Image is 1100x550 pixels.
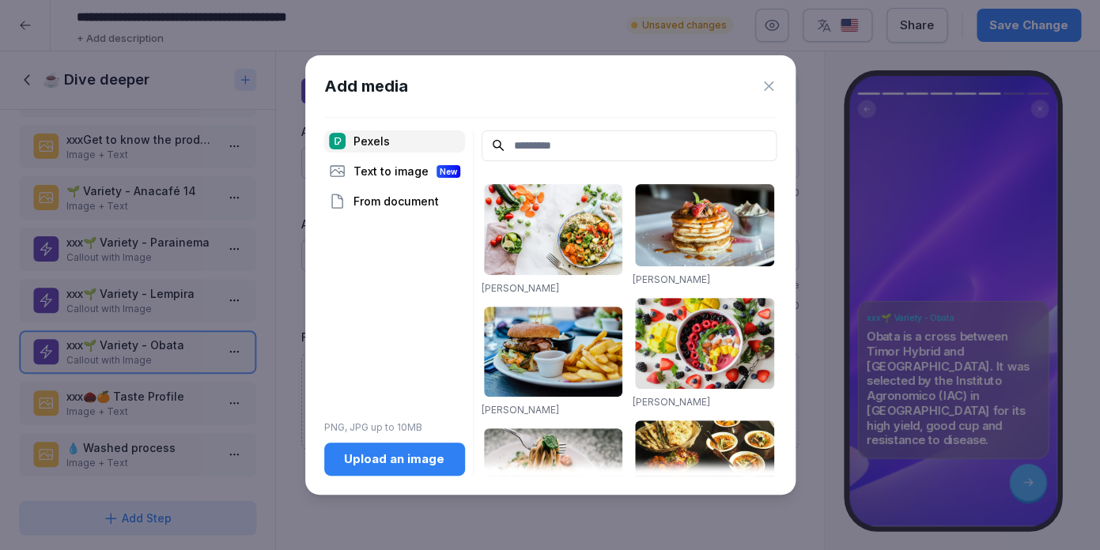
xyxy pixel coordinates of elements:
[324,420,465,435] p: PNG, JPG up to 10MB
[635,184,774,267] img: pexels-photo-376464.jpeg
[324,160,465,183] div: Text to image
[337,450,452,468] div: Upload an image
[484,428,623,519] img: pexels-photo-1279330.jpeg
[324,130,465,153] div: Pexels
[329,133,346,149] img: pexels.png
[633,273,710,285] a: [PERSON_NAME]
[437,165,460,178] div: New
[635,420,774,496] img: pexels-photo-958545.jpeg
[324,190,465,213] div: From document
[324,443,465,476] button: Upload an image
[324,74,408,98] h1: Add media
[484,307,623,397] img: pexels-photo-70497.jpeg
[482,404,559,416] a: [PERSON_NAME]
[484,184,623,275] img: pexels-photo-1640777.jpeg
[633,396,710,408] a: [PERSON_NAME]
[635,298,774,389] img: pexels-photo-1099680.jpeg
[482,282,559,294] a: [PERSON_NAME]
